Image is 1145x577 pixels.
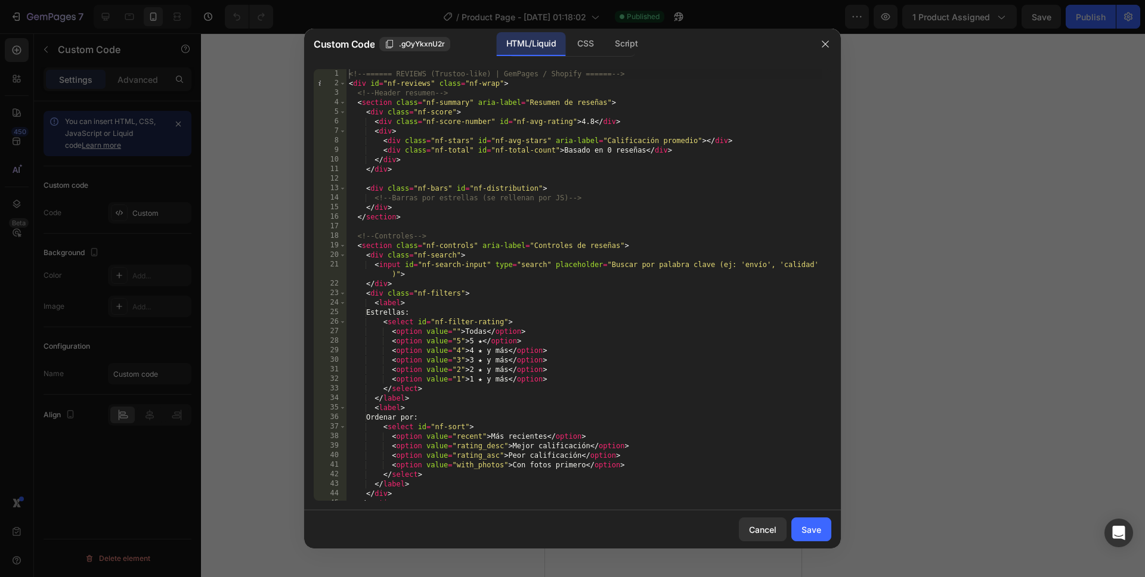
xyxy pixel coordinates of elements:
div: 26 [314,317,346,327]
p: ¿Cómo se toman las gotas? [32,101,157,114]
span: Custom Code [314,37,375,51]
button: .gOyYkxnU2r [379,37,450,51]
div: 28 [314,336,346,346]
div: 23 [314,288,346,298]
p: ¿Pueden consumirlo embarazadas o niños? [32,206,206,231]
div: 19 [314,241,346,250]
div: 12 [314,174,346,184]
div: 35 [314,403,346,412]
div: 2 [314,79,346,88]
div: 43 [314,479,346,489]
div: 25 [314,308,346,317]
div: 21 [314,260,346,279]
div: 29 [314,346,346,355]
div: Cancel [749,523,776,536]
div: 22 [314,279,346,288]
div: 14 [314,193,346,203]
p: ¿Tiene Gluten? [32,264,101,277]
div: 32 [314,374,346,384]
div: 40 [314,451,346,460]
div: 41 [314,460,346,470]
div: HTML/Liquid [497,32,565,56]
div: 27 [314,327,346,336]
div: 15 [314,203,346,212]
div: Save [801,523,821,536]
div: Script [605,32,647,56]
div: 39 [314,441,346,451]
div: 6 [314,117,346,126]
p: ¿Puedo combinar Sleep Booster con otros medicamentos? [32,147,206,172]
div: 8 [314,136,346,145]
div: 45 [314,498,346,508]
div: 11 [314,165,346,174]
button: Save [791,517,831,541]
div: CSS [568,32,603,56]
div: 4 [314,98,346,107]
div: 44 [314,489,346,498]
div: 5 [314,107,346,117]
div: 1 [314,69,346,79]
div: 10 [314,155,346,165]
div: 30 [314,355,346,365]
div: 31 [314,365,346,374]
div: 16 [314,212,346,222]
div: 13 [314,184,346,193]
button: Cancel [739,517,787,541]
div: Open Intercom Messenger [1104,519,1133,547]
p: ¿Cuánto tarda en hacer efecto? [32,55,180,68]
div: 17 [314,222,346,231]
div: 7 [314,126,346,136]
div: 33 [314,384,346,393]
div: 24 [314,298,346,308]
div: 42 [314,470,346,479]
div: 34 [314,393,346,403]
div: 37 [314,422,346,432]
div: 36 [314,412,346,422]
span: .gOyYkxnU2r [399,39,445,49]
div: 38 [314,432,346,441]
div: 20 [314,250,346,260]
div: 9 [314,145,346,155]
div: 3 [314,88,346,98]
img: gempages_557136869737890579-96164452-b370-4129-bb80-f7d335742970.png [92,308,163,379]
div: 18 [314,231,346,241]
